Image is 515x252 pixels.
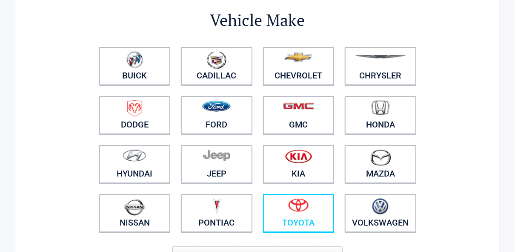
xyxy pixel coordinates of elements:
[181,47,252,85] a: Cadillac
[370,149,391,166] img: mazda
[99,47,171,85] a: Buick
[263,47,335,85] a: Chevrolet
[263,96,335,134] a: GMC
[123,149,146,162] img: hyundai
[288,198,309,212] img: toyota
[126,51,143,68] img: buick
[345,96,416,134] a: Honda
[124,198,145,216] img: nissan
[372,198,389,215] img: volkswagen
[207,51,226,69] img: cadillac
[202,101,231,112] img: ford
[181,145,252,183] a: Jeep
[99,145,171,183] a: Hyundai
[285,149,312,163] img: kia
[284,52,313,62] img: chevrolet
[345,145,416,183] a: Mazda
[355,55,406,59] img: chrysler
[372,100,389,115] img: honda
[127,100,142,117] img: dodge
[181,96,252,134] a: Ford
[345,194,416,232] a: Volkswagen
[263,145,335,183] a: Kia
[212,198,221,214] img: pontiac
[203,149,230,161] img: jeep
[99,194,171,232] a: Nissan
[99,96,171,134] a: Dodge
[345,47,416,85] a: Chrysler
[283,102,314,110] img: gmc
[263,194,335,232] a: Toyota
[181,194,252,232] a: Pontiac
[94,9,421,31] h2: Vehicle Make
